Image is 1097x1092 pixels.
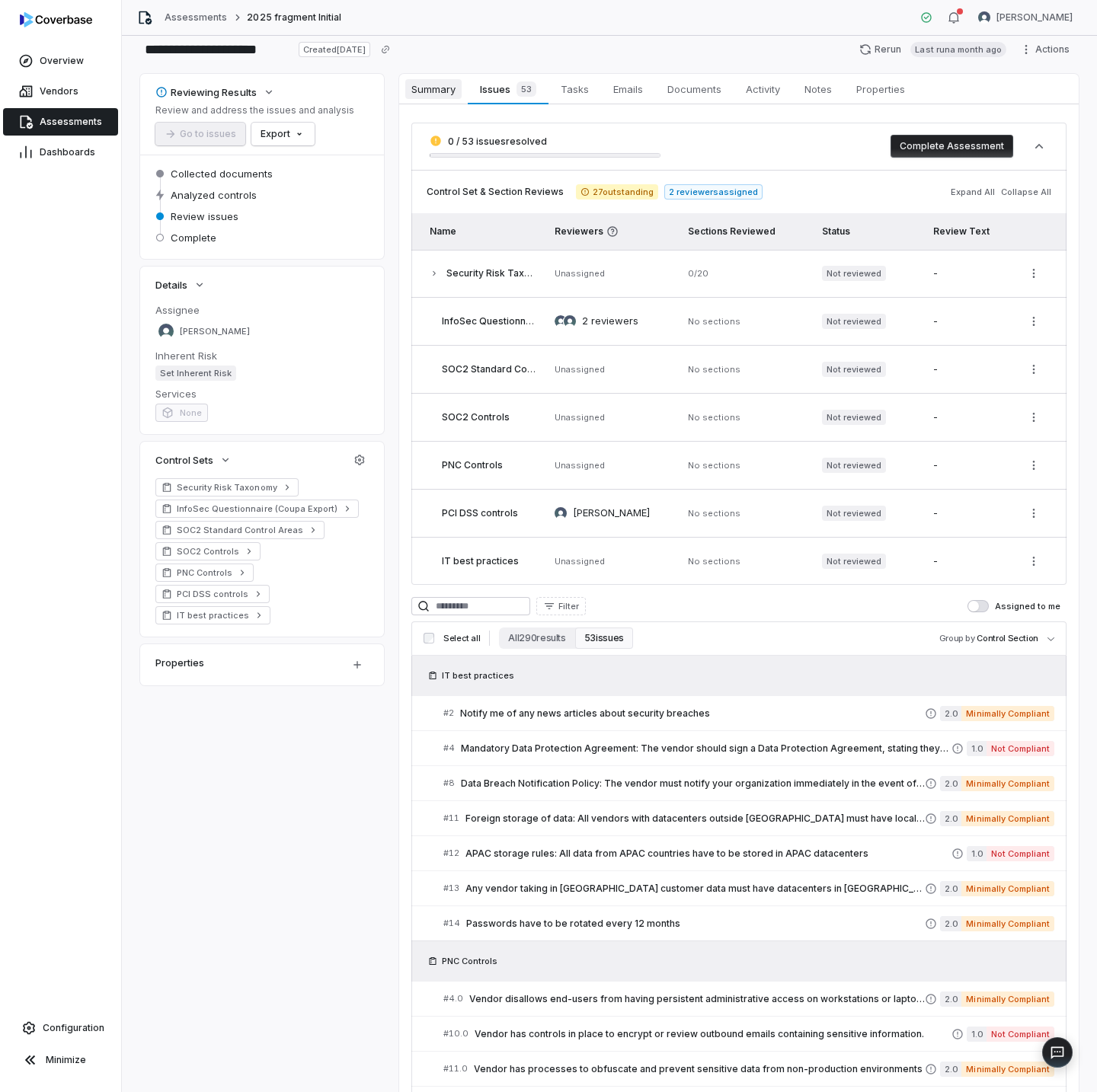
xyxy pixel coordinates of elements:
[443,871,1054,905] a: #13Any vendor taking in [GEOGRAPHIC_DATA] customer data must have datacenters in [GEOGRAPHIC_DATA...
[822,225,850,237] span: Status
[448,136,547,147] span: 0 / 53 issues resolved
[247,11,341,24] span: 2025 fragment Initial
[822,458,886,473] span: Not reviewed
[177,588,248,600] span: PCI DSS controls
[155,521,325,539] a: SOC2 Standard Control Areas
[430,225,456,237] span: Name
[443,993,463,1004] span: # 4.0
[177,503,337,515] span: InfoSec Questionnaire (Coupa Export)
[555,364,605,375] span: Unassigned
[155,585,270,603] a: PCI DSS controls
[961,881,1054,896] span: Minimally Compliant
[461,777,925,790] span: Data Breach Notification Policy: The vendor must notify your organization immediately in the even...
[442,459,503,471] span: PNC Controls
[967,741,987,756] span: 1.0
[442,411,510,423] span: SOC2 Controls
[474,1063,925,1075] span: Vendor has processes to obfuscate and prevent sensitive data from non-production environments
[582,314,638,329] span: 2 reviewers
[688,412,740,423] span: No sections
[555,315,567,327] img: Daniel Aranibar avatar
[40,85,78,97] span: Vendors
[933,507,1004,519] div: -
[171,188,257,202] span: Analyzed controls
[155,478,299,497] a: Security Risk Taxonomy
[967,1027,987,1042] span: 1.0
[555,460,605,471] span: Unassigned
[155,278,187,292] span: Details
[443,801,1054,835] a: #11Foreign storage of data: All vendors with datacenters outside [GEOGRAPHIC_DATA] must have loca...
[251,123,315,145] button: Export
[155,366,236,381] span: Set Inherent Risk
[822,266,886,281] span: Not reviewed
[443,707,454,719] span: # 2
[933,555,1004,567] div: -
[177,545,239,557] span: SOC2 Controls
[40,146,95,158] span: Dashboards
[6,1014,115,1042] a: Configuration
[443,1017,1054,1051] a: #10.0Vendor has controls in place to encrypt or review outbound emails containing sensitive infor...
[961,776,1054,791] span: Minimally Compliant
[940,776,961,791] span: 2.0
[940,916,961,931] span: 2.0
[3,108,118,136] a: Assessments
[969,6,1082,29] button: Daniel Aranibar avatar[PERSON_NAME]
[443,836,1054,870] a: #12APAC storage rules: All data from APAC countries have to be stored in APAC datacenters1.0Not C...
[405,79,462,99] span: Summary
[946,178,999,206] button: Expand All
[987,741,1054,756] span: Not Compliant
[442,315,613,327] span: InfoSec Questionnaire (Coupa Export)
[465,813,925,825] span: Foreign storage of data: All vendors with datacenters outside [GEOGRAPHIC_DATA] must have local d...
[499,627,574,649] button: All 290 results
[967,600,989,612] button: Assigned to me
[978,11,990,24] img: Daniel Aranibar avatar
[607,79,649,99] span: Emails
[171,231,216,244] span: Complete
[798,79,838,99] span: Notes
[961,1062,1054,1077] span: Minimally Compliant
[442,669,514,682] span: IT best practices
[558,601,579,612] span: Filter
[443,1063,468,1074] span: # 11.0
[555,225,670,238] span: Reviewers
[443,766,1054,800] a: #8Data Breach Notification Policy: The vendor must notify your organization immediately in the ev...
[517,81,536,97] span: 53
[564,315,576,327] img: Hammed Bakare avatar
[688,508,740,519] span: No sections
[177,524,303,536] span: SOC2 Standard Control Areas
[443,777,455,789] span: # 8
[165,11,227,24] a: Assessments
[555,507,567,519] img: Daniel Aranibar avatar
[6,1045,115,1075] button: Minimize
[940,1062,961,1077] span: 2.0
[474,78,542,100] span: Issues
[822,362,886,377] span: Not reviewed
[661,79,728,99] span: Documents
[46,1054,86,1066] span: Minimize
[961,811,1054,826] span: Minimally Compliant
[443,1052,1054,1086] a: #11.0Vendor has processes to obfuscate and prevent sensitive data from non-production environment...
[424,633,434,643] input: Select all
[3,139,118,166] a: Dashboards
[177,567,232,579] span: PNC Controls
[442,507,518,519] span: PCI DSS controls
[850,38,1015,61] button: RerunLast runa month ago
[446,267,555,279] span: Security Risk Taxonomy
[555,268,605,279] span: Unassigned
[469,993,925,1005] span: Vendor disallows end-users from having persistent administrative access on workstations or laptops
[155,387,369,401] dt: Services
[967,600,1060,612] label: Assigned to me
[933,267,1004,279] div: -
[155,500,359,518] a: InfoSec Questionnaire (Coupa Export)
[155,85,257,99] div: Reviewing Results
[443,906,1054,940] a: #14Passwords have to be rotated every 12 months2.0Minimally Compliant
[43,1022,104,1034] span: Configuration
[3,78,118,105] a: Vendors
[688,460,740,471] span: No sections
[372,36,399,63] button: Copy link
[664,184,763,200] span: 2 reviewers assigned
[933,459,1004,471] div: -
[158,324,174,339] img: Hammed Bakare avatar
[443,883,459,894] span: # 13
[822,410,886,425] span: Not reviewed
[822,554,886,569] span: Not reviewed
